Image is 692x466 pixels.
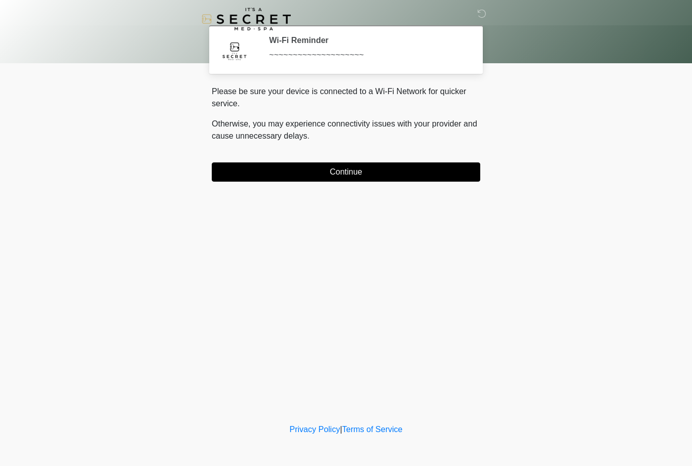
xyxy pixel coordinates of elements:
a: Terms of Service [342,425,402,434]
img: Agent Avatar [219,35,250,66]
button: Continue [212,162,480,182]
a: Privacy Policy [290,425,340,434]
div: ~~~~~~~~~~~~~~~~~~~~ [269,49,465,61]
h2: Wi-Fi Reminder [269,35,465,45]
span: . [307,132,310,140]
p: Please be sure your device is connected to a Wi-Fi Network for quicker service. [212,86,480,110]
img: It's A Secret Med Spa Logo [202,8,291,30]
p: Otherwise, you may experience connectivity issues with your provider and cause unnecessary delays [212,118,480,142]
a: | [340,425,342,434]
